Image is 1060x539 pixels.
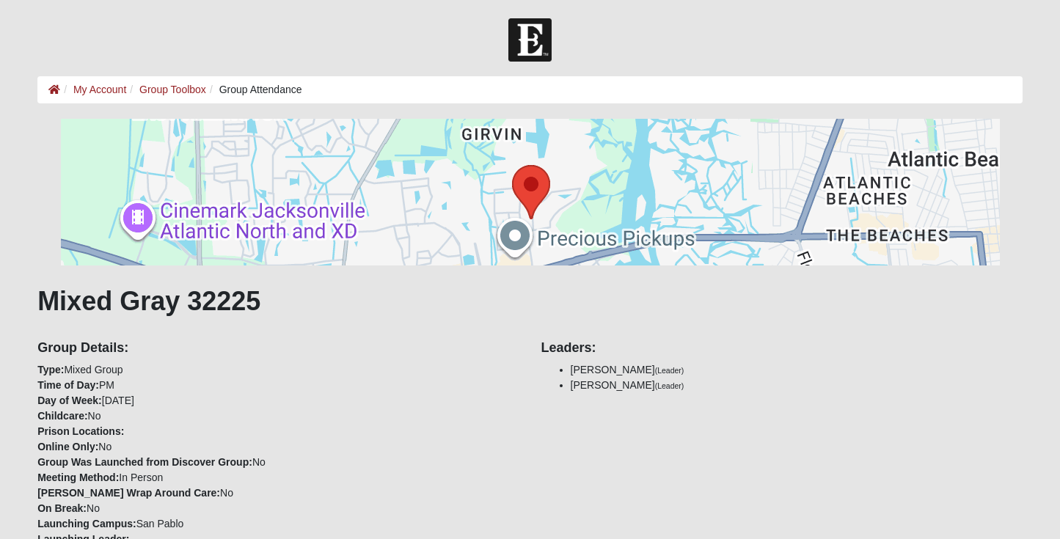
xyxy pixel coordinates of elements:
[139,84,206,95] a: Group Toolbox
[37,379,99,391] strong: Time of Day:
[37,340,519,356] h4: Group Details:
[37,285,1023,317] h1: Mixed Gray 32225
[37,441,98,452] strong: Online Only:
[508,18,552,62] img: Church of Eleven22 Logo
[37,502,87,514] strong: On Break:
[37,472,119,483] strong: Meeting Method:
[73,84,126,95] a: My Account
[37,487,220,499] strong: [PERSON_NAME] Wrap Around Care:
[37,395,102,406] strong: Day of Week:
[571,378,1023,393] li: [PERSON_NAME]
[541,340,1023,356] h4: Leaders:
[206,82,302,98] li: Group Attendance
[571,362,1023,378] li: [PERSON_NAME]
[37,425,124,437] strong: Prison Locations:
[655,366,684,375] small: (Leader)
[655,381,684,390] small: (Leader)
[37,456,252,468] strong: Group Was Launched from Discover Group:
[37,410,87,422] strong: Childcare:
[37,364,64,375] strong: Type:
